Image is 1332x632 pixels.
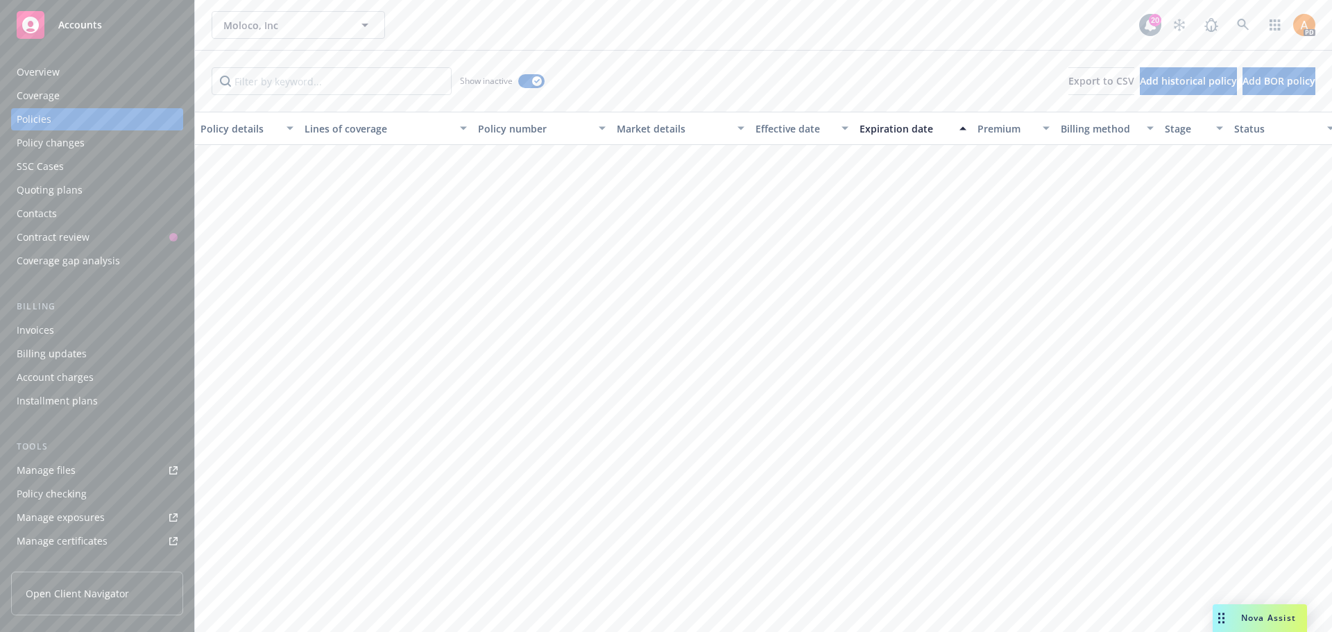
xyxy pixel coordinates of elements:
[1197,11,1225,39] a: Report a Bug
[478,121,590,136] div: Policy number
[17,530,108,552] div: Manage certificates
[17,343,87,365] div: Billing updates
[854,112,972,145] button: Expiration date
[1213,604,1307,632] button: Nova Assist
[17,179,83,201] div: Quoting plans
[860,121,951,136] div: Expiration date
[11,108,183,130] a: Policies
[17,554,82,576] div: Manage BORs
[1165,11,1193,39] a: Stop snowing
[11,366,183,388] a: Account charges
[11,530,183,552] a: Manage certificates
[1213,604,1230,632] div: Drag to move
[11,483,183,505] a: Policy checking
[223,18,343,33] span: Moloco, Inc
[11,440,183,454] div: Tools
[11,203,183,225] a: Contacts
[617,121,729,136] div: Market details
[305,121,452,136] div: Lines of coverage
[472,112,611,145] button: Policy number
[58,19,102,31] span: Accounts
[977,121,1034,136] div: Premium
[17,459,76,481] div: Manage files
[972,112,1055,145] button: Premium
[11,554,183,576] a: Manage BORs
[299,112,472,145] button: Lines of coverage
[11,459,183,481] a: Manage files
[1068,74,1134,87] span: Export to CSV
[1149,14,1161,26] div: 20
[17,108,51,130] div: Policies
[1165,121,1208,136] div: Stage
[1241,612,1296,624] span: Nova Assist
[26,586,129,601] span: Open Client Navigator
[17,366,94,388] div: Account charges
[11,226,183,248] a: Contract review
[17,483,87,505] div: Policy checking
[1061,121,1138,136] div: Billing method
[17,506,105,529] div: Manage exposures
[750,112,854,145] button: Effective date
[1243,67,1315,95] button: Add BOR policy
[11,390,183,412] a: Installment plans
[755,121,833,136] div: Effective date
[1293,14,1315,36] img: photo
[1159,112,1229,145] button: Stage
[1261,11,1289,39] a: Switch app
[212,11,385,39] button: Moloco, Inc
[1068,67,1134,95] button: Export to CSV
[11,155,183,178] a: SSC Cases
[11,132,183,154] a: Policy changes
[1140,74,1237,87] span: Add historical policy
[11,85,183,107] a: Coverage
[11,343,183,365] a: Billing updates
[1055,112,1159,145] button: Billing method
[11,506,183,529] a: Manage exposures
[1234,121,1319,136] div: Status
[17,203,57,225] div: Contacts
[11,6,183,44] a: Accounts
[17,155,64,178] div: SSC Cases
[1229,11,1257,39] a: Search
[17,250,120,272] div: Coverage gap analysis
[460,75,513,87] span: Show inactive
[17,390,98,412] div: Installment plans
[200,121,278,136] div: Policy details
[11,179,183,201] a: Quoting plans
[212,67,452,95] input: Filter by keyword...
[11,319,183,341] a: Invoices
[17,226,89,248] div: Contract review
[1140,67,1237,95] button: Add historical policy
[1243,74,1315,87] span: Add BOR policy
[11,250,183,272] a: Coverage gap analysis
[195,112,299,145] button: Policy details
[17,319,54,341] div: Invoices
[611,112,750,145] button: Market details
[11,61,183,83] a: Overview
[17,85,60,107] div: Coverage
[17,132,85,154] div: Policy changes
[11,300,183,314] div: Billing
[17,61,60,83] div: Overview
